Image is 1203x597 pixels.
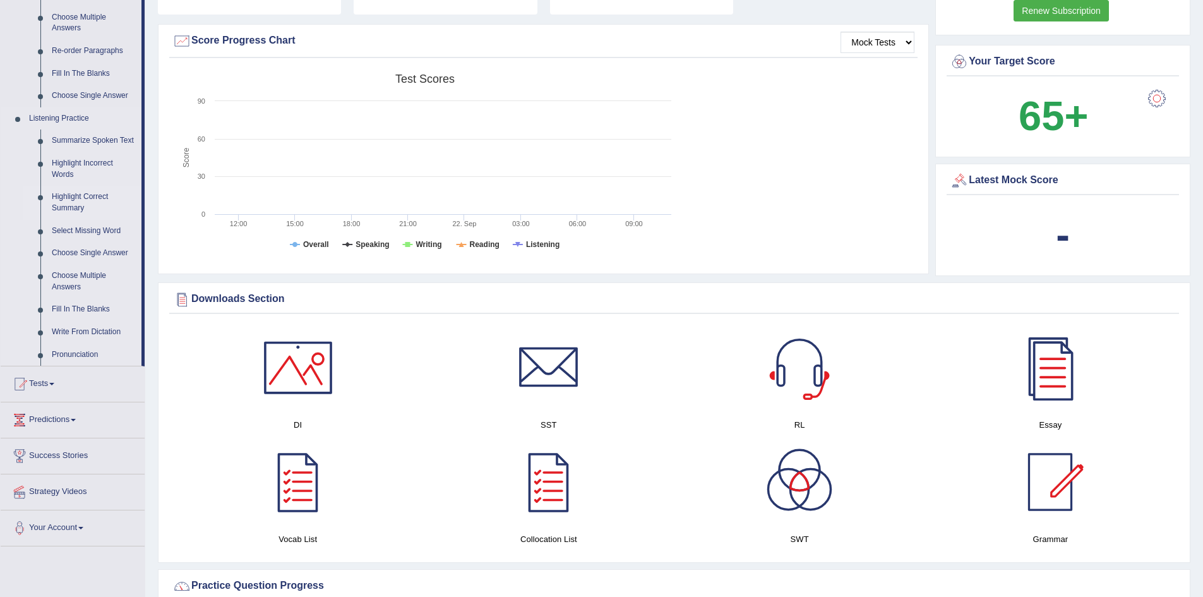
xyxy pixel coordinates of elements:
h4: Essay [931,418,1170,431]
h4: Vocab List [179,533,417,546]
h4: SST [429,418,667,431]
b: - [1056,212,1070,258]
a: Your Account [1,510,145,542]
a: Predictions [1,402,145,434]
text: 09:00 [625,220,643,227]
tspan: Score [182,148,191,168]
a: Select Missing Word [46,220,141,243]
a: Choose Multiple Answers [46,265,141,298]
tspan: Reading [470,240,500,249]
a: Strategy Videos [1,474,145,506]
tspan: 22. Sep [453,220,477,227]
text: 03:00 [512,220,530,227]
h4: Collocation List [429,533,667,546]
h4: DI [179,418,417,431]
tspan: Overall [303,240,329,249]
a: Re-order Paragraphs [46,40,141,63]
div: Score Progress Chart [172,32,914,51]
a: Write From Dictation [46,321,141,344]
text: 15:00 [286,220,304,227]
a: Highlight Correct Summary [46,186,141,219]
a: Choose Multiple Answers [46,6,141,40]
a: Listening Practice [23,107,141,130]
div: Practice Question Progress [172,577,1176,596]
text: 0 [201,210,205,218]
tspan: Writing [416,240,441,249]
text: 12:00 [230,220,248,227]
b: 65+ [1019,93,1088,139]
div: Latest Mock Score [950,171,1176,190]
a: Highlight Incorrect Words [46,152,141,186]
tspan: Listening [526,240,560,249]
h4: RL [681,418,919,431]
h4: SWT [681,533,919,546]
text: 60 [198,135,205,143]
a: Pronunciation [46,344,141,366]
tspan: Test scores [395,73,455,85]
h4: Grammar [931,533,1170,546]
a: Success Stories [1,438,145,470]
a: Fill In The Blanks [46,298,141,321]
div: Downloads Section [172,290,1176,309]
text: 30 [198,172,205,180]
tspan: Speaking [356,240,389,249]
a: Choose Single Answer [46,242,141,265]
a: Fill In The Blanks [46,63,141,85]
text: 06:00 [569,220,587,227]
a: Choose Single Answer [46,85,141,107]
text: 18:00 [343,220,361,227]
a: Tests [1,366,145,398]
text: 90 [198,97,205,105]
text: 21:00 [399,220,417,227]
a: Summarize Spoken Text [46,130,141,152]
div: Your Target Score [950,52,1176,71]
